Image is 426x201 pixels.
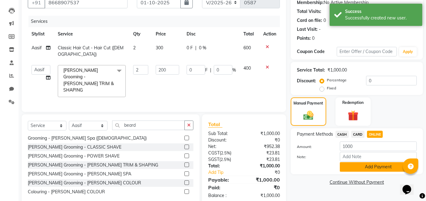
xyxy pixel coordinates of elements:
label: Note: [292,154,335,160]
div: Service Total: [297,67,325,73]
span: Classic Hair Cut - Hair Cut ([DEMOGRAPHIC_DATA]) [58,45,124,57]
th: Price [152,27,183,41]
div: Successfully created new user. [345,15,418,21]
div: ₹0 [244,184,285,191]
img: _cash.svg [300,110,317,121]
div: Net: [204,143,244,150]
span: 400 [243,65,251,71]
div: Discount: [297,78,316,84]
div: Sub Total: [204,130,244,137]
span: ONLINE [367,131,383,138]
label: Manual Payment [293,100,323,106]
div: [PERSON_NAME] Grooming - POWER SHAVE [28,153,120,159]
a: Continue Without Payment [292,179,422,186]
span: 2 [133,45,136,51]
input: Amount [340,142,417,151]
span: | [210,67,211,73]
div: ₹23.81 [244,156,285,163]
div: - [319,26,321,33]
input: Add Note [340,152,417,162]
a: x [83,87,86,93]
span: Payment Methods [297,131,333,137]
span: 2.5% [221,150,230,155]
span: 0 F [187,45,193,51]
label: Amount: [292,144,335,150]
th: Action [259,27,280,41]
span: Total [208,121,222,128]
div: Total: [204,163,244,169]
div: ₹1,000.00 [327,67,347,73]
div: ₹1,000.00 [244,176,285,183]
div: ₹1,000.00 [244,192,285,199]
span: 300 [156,45,163,51]
span: CASH [335,131,349,138]
th: Qty [129,27,152,41]
div: [PERSON_NAME] Grooming - [PERSON_NAME] SPA [28,171,131,177]
span: CGST [208,150,220,156]
label: Fixed [327,85,336,91]
span: Aasif [32,45,42,51]
div: Grooming - [PERSON_NAME] Spa ([DEMOGRAPHIC_DATA]) [28,135,147,142]
span: 2.5% [221,157,230,162]
div: ₹23.81 [244,150,285,156]
span: | [195,45,196,51]
span: 600 [243,45,251,51]
div: Success [345,8,418,15]
label: Percentage [327,77,347,83]
th: Disc [183,27,240,41]
div: ( ) [204,156,244,163]
th: Stylist [28,27,54,41]
div: ₹0 [244,137,285,143]
span: % [232,67,236,73]
button: Add Payment [340,162,417,172]
div: Points: [297,35,311,42]
div: ₹952.38 [244,143,285,150]
span: 0 % [199,45,206,51]
div: Coupon Code [297,48,337,55]
div: Services [28,16,285,27]
div: Colouring - [PERSON_NAME] COLOUR [28,189,105,195]
span: CARD [351,131,365,138]
button: Apply [399,47,417,56]
div: ₹1,000.00 [244,130,285,137]
input: Enter Offer / Coupon Code [337,47,397,56]
div: Card on file: [297,17,322,24]
th: Total [240,27,259,41]
div: Discount: [204,137,244,143]
input: Search or Scan [112,121,185,130]
a: Add Tip [204,169,251,176]
div: Total Visits: [297,8,321,15]
div: Payable: [204,176,244,183]
div: 0 [323,17,326,24]
div: [PERSON_NAME] Grooming - [PERSON_NAME] TRIM & SHAPING [28,162,158,168]
div: ₹1,000.00 [244,163,285,169]
iframe: chat widget [400,176,420,195]
label: Redemption [342,100,364,105]
div: ( ) [204,150,244,156]
div: Paid: [204,184,244,191]
div: [PERSON_NAME] Grooming - [PERSON_NAME] COLOUR [28,180,141,186]
div: Balance : [204,192,244,199]
div: Last Visit: [297,26,318,33]
span: [PERSON_NAME] Grooming - [PERSON_NAME] TRIM & SHAPING [63,68,114,93]
div: 0 [312,35,314,42]
img: _gift.svg [344,109,362,122]
span: F [205,67,208,73]
th: Service [54,27,129,41]
span: SGST [208,157,219,162]
div: ₹0 [251,169,285,176]
div: [PERSON_NAME] Grooming - CLASSIC SHAVE [28,144,121,150]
